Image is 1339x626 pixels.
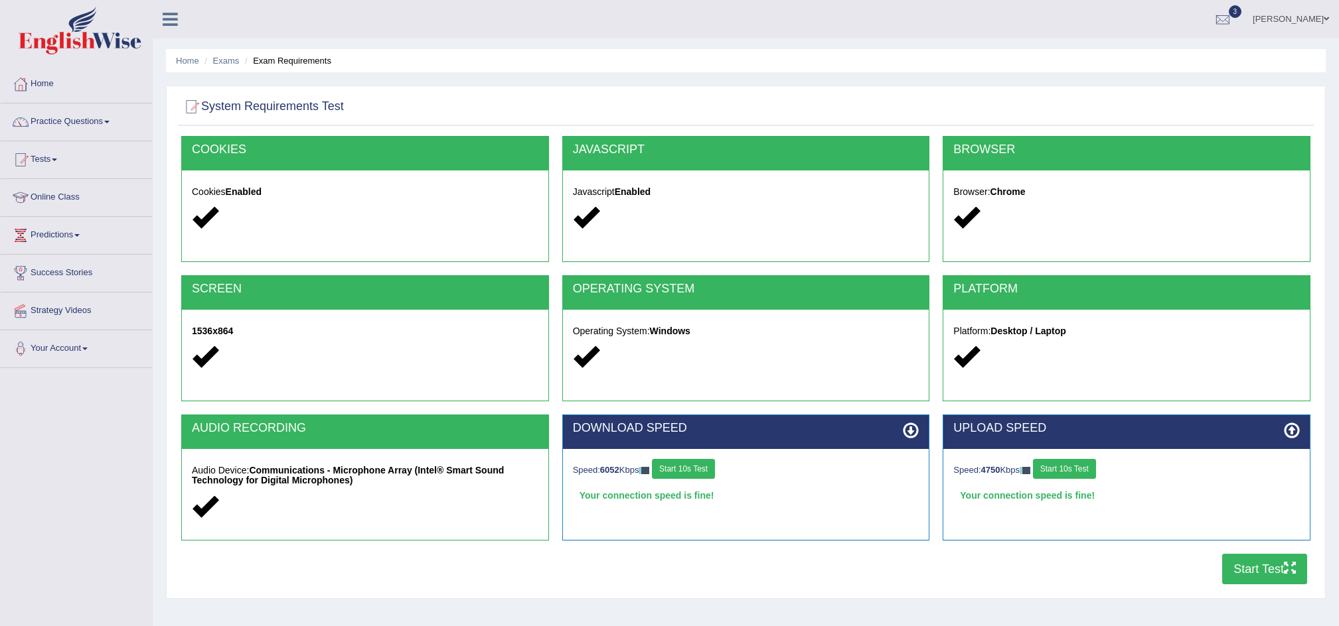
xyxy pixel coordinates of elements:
[573,485,919,505] div: Your connection speed is fine!
[639,467,649,474] img: ajax-loader-fb-connection.gif
[990,186,1026,197] strong: Chrome
[1,103,152,137] a: Practice Questions
[953,326,1300,336] h5: Platform:
[953,143,1300,156] h2: BROWSER
[192,326,233,336] strong: 1536x864
[1,217,152,250] a: Predictions
[1,330,152,363] a: Your Account
[192,143,538,156] h2: COOKIES
[1,255,152,288] a: Success Stories
[176,56,199,66] a: Home
[573,326,919,336] h5: Operating System:
[573,459,919,482] div: Speed: Kbps
[990,326,1066,336] strong: Desktop / Laptop
[242,54,331,67] li: Exam Requirements
[573,187,919,197] h5: Javascript
[652,459,715,479] button: Start 10s Test
[650,326,690,336] strong: Windows
[953,485,1300,505] div: Your connection speed is fine!
[953,282,1300,296] h2: PLATFORM
[181,97,344,117] h2: System Requirements Test
[1,141,152,174] a: Tests
[1,179,152,212] a: Online Class
[953,187,1300,197] h5: Browser:
[1229,5,1242,18] span: 3
[1020,467,1030,474] img: ajax-loader-fb-connection.gif
[192,187,538,197] h5: Cookies
[192,465,504,485] strong: Communications - Microphone Array (Intel® Smart Sound Technology for Digital Microphones)
[1,66,152,99] a: Home
[953,459,1300,482] div: Speed: Kbps
[226,186,262,197] strong: Enabled
[192,466,538,486] h5: Audio Device:
[573,282,919,296] h2: OPERATING SYSTEM
[1222,554,1307,584] button: Start Test
[953,422,1300,435] h2: UPLOAD SPEED
[1,292,152,326] a: Strategy Videos
[981,465,1000,475] strong: 4750
[192,422,538,435] h2: AUDIO RECORDING
[600,465,619,475] strong: 6052
[573,143,919,156] h2: JAVASCRIPT
[615,186,651,197] strong: Enabled
[1033,459,1096,479] button: Start 10s Test
[213,56,240,66] a: Exams
[192,282,538,296] h2: SCREEN
[573,422,919,435] h2: DOWNLOAD SPEED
